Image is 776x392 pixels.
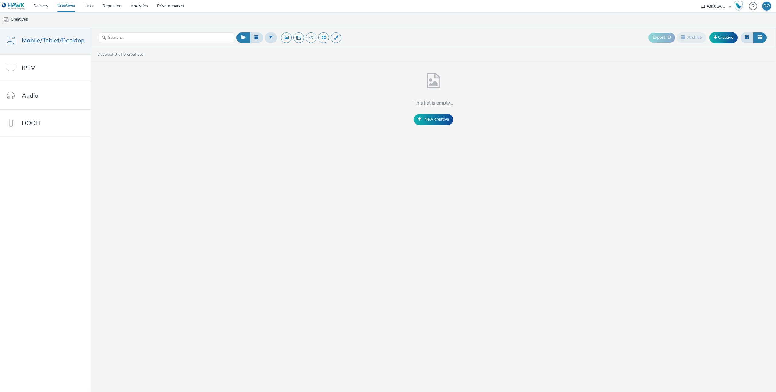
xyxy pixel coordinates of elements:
[424,116,449,122] span: New creative
[97,51,146,57] a: Deselect of 0 creatives
[3,17,9,23] img: mobile
[763,2,770,11] div: OO
[753,32,767,43] button: Table
[2,2,25,10] img: undefined Logo
[709,32,738,43] a: Creative
[677,32,706,43] button: Archive
[22,119,40,128] span: DOOH
[99,32,235,43] input: Search...
[22,91,38,100] span: Audio
[648,33,675,42] button: Export ID
[115,51,117,57] strong: 0
[734,1,743,11] img: Hawk Academy
[413,100,453,107] h4: This list is empty...
[22,36,85,45] span: Mobile/Tablet/Desktop
[734,1,746,11] a: Hawk Academy
[741,32,754,43] button: Grid
[414,114,453,125] a: New creative
[22,64,35,72] span: IPTV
